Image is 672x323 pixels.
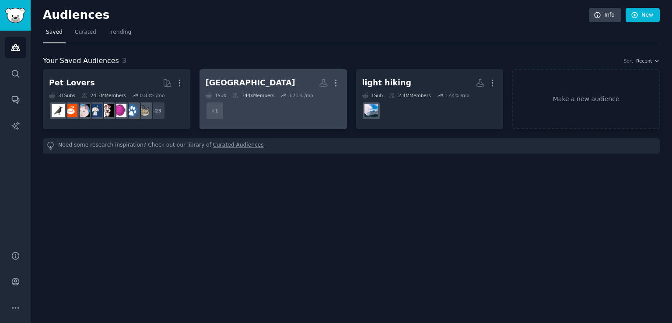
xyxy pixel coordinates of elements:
[232,92,274,98] div: 344k Members
[362,92,383,98] div: 1 Sub
[589,8,621,23] a: Info
[81,92,126,98] div: 24.3M Members
[137,104,151,117] img: cats
[122,56,126,65] span: 3
[43,8,589,22] h2: Audiences
[5,8,25,23] img: GummySearch logo
[512,69,660,129] a: Make a new audience
[206,102,224,120] div: + 1
[356,69,504,129] a: light hiking1Sub2.4MMembers1.44% /mohiking
[125,104,139,117] img: dogs
[213,141,264,151] a: Curated Audiences
[113,104,126,117] img: Aquariums
[49,77,95,88] div: Pet Lovers
[288,92,313,98] div: 3.71 % /mo
[206,77,295,88] div: [GEOGRAPHIC_DATA]
[444,92,469,98] div: 1.44 % /mo
[105,25,134,43] a: Trending
[636,58,660,64] button: Recent
[75,28,96,36] span: Curated
[108,28,131,36] span: Trending
[43,25,66,43] a: Saved
[43,138,660,154] div: Need some research inspiration? Check out our library of
[636,58,652,64] span: Recent
[101,104,114,117] img: parrots
[52,104,65,117] img: birding
[362,77,412,88] div: light hiking
[199,69,347,129] a: [GEOGRAPHIC_DATA]1Sub344kMembers3.71% /mo+1
[140,92,164,98] div: 0.83 % /mo
[64,104,77,117] img: BeardedDragons
[76,104,90,117] img: RATS
[364,104,378,117] img: hiking
[147,102,165,120] div: + 23
[88,104,102,117] img: dogswithjobs
[46,28,63,36] span: Saved
[626,8,660,23] a: New
[389,92,430,98] div: 2.4M Members
[624,58,633,64] div: Sort
[72,25,99,43] a: Curated
[206,92,227,98] div: 1 Sub
[49,92,75,98] div: 31 Sub s
[43,56,119,67] span: Your Saved Audiences
[43,69,190,129] a: Pet Lovers31Subs24.3MMembers0.83% /mo+23catsdogsAquariumsparrotsdogswithjobsRATSBeardedDragonsbir...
